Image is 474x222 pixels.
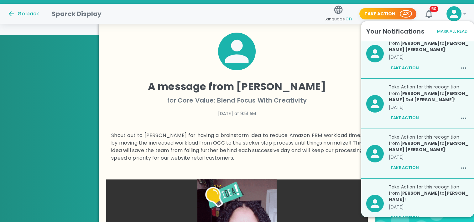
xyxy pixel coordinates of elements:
[389,140,469,153] b: [PERSON_NAME] [PERSON_NAME]
[52,9,102,19] h1: Sparck Display
[389,63,420,73] button: Take Action
[322,3,354,25] button: Language:en
[111,132,363,162] p: Shout out to [PERSON_NAME] for having a brainstorm idea to reduce Amazon FBM workload times by mo...
[389,113,420,124] button: Take Action
[389,204,469,210] p: [DATE]
[421,6,436,21] button: 50
[400,140,440,146] b: [PERSON_NAME]
[325,15,352,23] span: Language:
[389,54,469,60] p: [DATE]
[400,40,440,46] b: [PERSON_NAME]
[403,11,409,17] p: 43
[430,6,438,12] span: 50
[389,190,469,203] b: [PERSON_NAME]
[389,134,469,153] p: Take Action for this recognition from to !
[366,26,425,36] h6: Your Notifications
[359,8,416,20] button: Take Action 43
[389,104,469,110] p: [DATE]
[389,90,469,103] b: [PERSON_NAME] Del [PERSON_NAME]
[389,184,469,203] p: Take Action for this recognition from to !
[178,96,307,105] span: Core Value: Blend Focus With Creativity
[389,84,469,103] p: Take Action for this recognition from to !
[389,34,469,53] p: Take Action for this recognition from to !
[389,163,420,173] button: Take Action
[389,40,469,53] b: [PERSON_NAME] [PERSON_NAME]
[111,95,363,105] p: for
[400,90,440,97] b: [PERSON_NAME]
[111,80,363,93] h4: A message from [PERSON_NAME]
[400,190,440,196] b: [PERSON_NAME]
[346,15,352,22] span: en
[389,154,469,160] p: [DATE]
[8,10,39,18] button: Go back
[111,110,363,117] p: [DATE] at 9:51 AM
[435,27,469,36] button: Mark All Read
